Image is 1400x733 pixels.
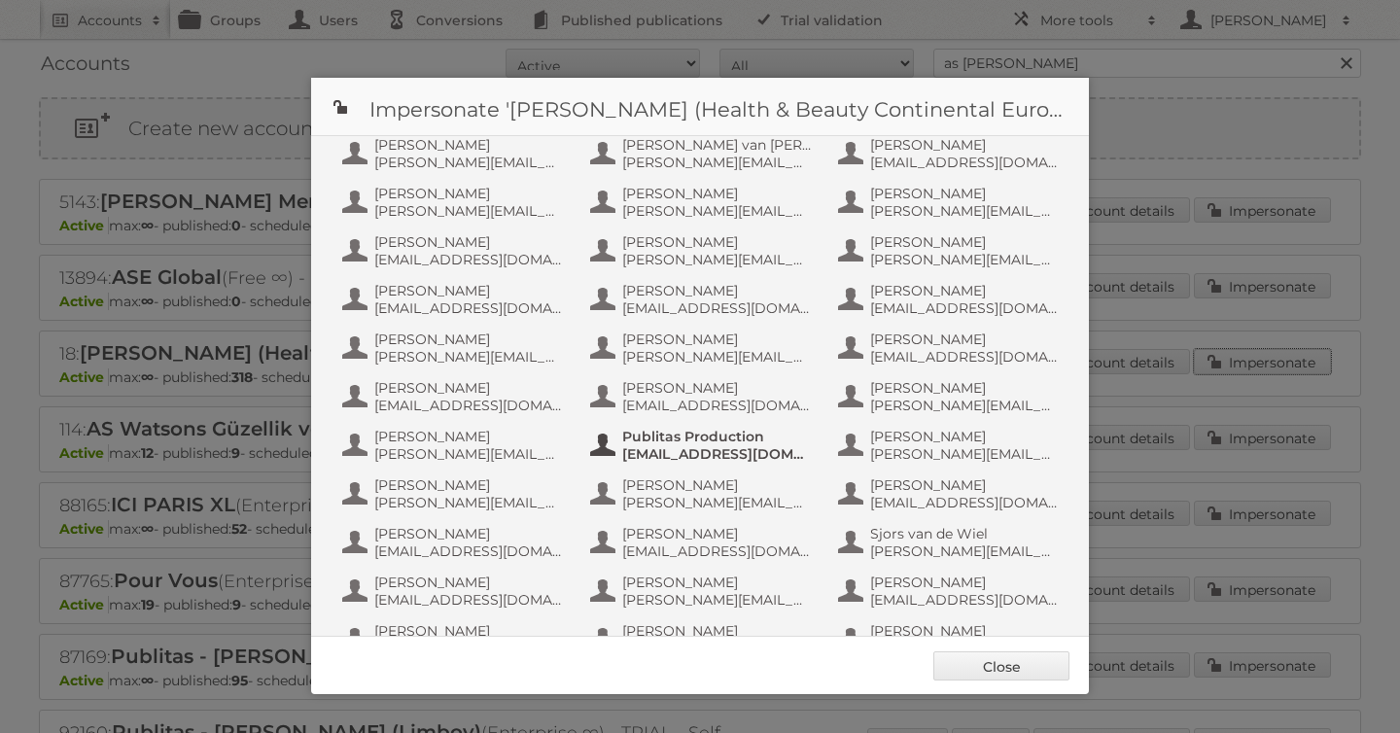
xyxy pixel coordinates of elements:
span: [PERSON_NAME] [622,476,811,494]
button: [PERSON_NAME] [PERSON_NAME][EMAIL_ADDRESS][DOMAIN_NAME] [588,572,817,611]
button: [PERSON_NAME] [PERSON_NAME][EMAIL_ADDRESS][DOMAIN_NAME] [836,426,1065,465]
button: [PERSON_NAME] [PERSON_NAME][EMAIL_ADDRESS][DOMAIN_NAME] [588,183,817,222]
span: [PERSON_NAME] [374,331,563,348]
span: [PERSON_NAME] [374,476,563,494]
span: [PERSON_NAME] [374,282,563,299]
button: [PERSON_NAME] [EMAIL_ADDRESS][DOMAIN_NAME] [836,134,1065,173]
button: [PERSON_NAME] [EMAIL_ADDRESS][DOMAIN_NAME] [340,231,569,270]
span: [PERSON_NAME][EMAIL_ADDRESS][DOMAIN_NAME] [870,397,1059,414]
button: [PERSON_NAME] [EMAIL_ADDRESS][DOMAIN_NAME] [588,280,817,319]
button: [PERSON_NAME] [EMAIL_ADDRESS][DOMAIN_NAME] [836,572,1065,611]
span: [PERSON_NAME][EMAIL_ADDRESS][DOMAIN_NAME] [870,251,1059,268]
button: [PERSON_NAME] [EMAIL_ADDRESS][DOMAIN_NAME] [836,280,1065,319]
span: [PERSON_NAME] [374,622,563,640]
span: [PERSON_NAME] [374,428,563,445]
span: Sjors van de Wiel [870,525,1059,542]
span: [PERSON_NAME] [870,476,1059,494]
button: [PERSON_NAME] [PERSON_NAME][EMAIL_ADDRESS][DOMAIN_NAME] [340,620,569,659]
span: [PERSON_NAME][EMAIL_ADDRESS][DOMAIN_NAME] [622,591,811,609]
button: [PERSON_NAME] [PERSON_NAME][EMAIL_ADDRESS][DOMAIN_NAME] [588,474,817,513]
span: [EMAIL_ADDRESS][DOMAIN_NAME] [870,591,1059,609]
button: [PERSON_NAME] [PERSON_NAME][EMAIL_ADDRESS][DOMAIN_NAME] [340,183,569,222]
button: [PERSON_NAME] [PERSON_NAME][EMAIL_ADDRESS][DOMAIN_NAME] [836,377,1065,416]
button: [PERSON_NAME] [PERSON_NAME][EMAIL_ADDRESS][DOMAIN_NAME] [836,620,1065,659]
span: [EMAIL_ADDRESS][DOMAIN_NAME] [622,397,811,414]
span: [PERSON_NAME] [870,282,1059,299]
button: [PERSON_NAME] [EMAIL_ADDRESS][DOMAIN_NAME] [340,280,569,319]
button: [PERSON_NAME] [EMAIL_ADDRESS][DOMAIN_NAME] [340,523,569,562]
span: [PERSON_NAME][EMAIL_ADDRESS][DOMAIN_NAME] [622,251,811,268]
button: [PERSON_NAME] [PERSON_NAME][EMAIL_ADDRESS][DOMAIN_NAME] [836,231,1065,270]
span: [PERSON_NAME][EMAIL_ADDRESS][DOMAIN_NAME] [622,494,811,511]
button: [PERSON_NAME] [EMAIL_ADDRESS][DOMAIN_NAME] [340,572,569,611]
span: [PERSON_NAME] [622,282,811,299]
button: [PERSON_NAME] [PERSON_NAME][EMAIL_ADDRESS][DOMAIN_NAME] [340,134,569,173]
span: [PERSON_NAME] [374,525,563,542]
span: [EMAIL_ADDRESS][DOMAIN_NAME] [374,299,563,317]
span: [PERSON_NAME] [622,233,811,251]
span: [PERSON_NAME] [870,379,1059,397]
span: [PERSON_NAME] [374,379,563,397]
button: [PERSON_NAME] [PERSON_NAME][EMAIL_ADDRESS][DOMAIN_NAME] [588,329,817,367]
span: [PERSON_NAME] [870,136,1059,154]
button: [PERSON_NAME] [PERSON_NAME][EMAIL_ADDRESS][DOMAIN_NAME] [340,426,569,465]
button: [PERSON_NAME] [EMAIL_ADDRESS][DOMAIN_NAME] [588,523,817,562]
button: [PERSON_NAME] [EMAIL_ADDRESS][DOMAIN_NAME] [588,377,817,416]
span: [PERSON_NAME][EMAIL_ADDRESS][DOMAIN_NAME] [870,542,1059,560]
span: [EMAIL_ADDRESS][DOMAIN_NAME] [622,542,811,560]
span: [PERSON_NAME][EMAIL_ADDRESS][DOMAIN_NAME] [870,445,1059,463]
span: [PERSON_NAME] [870,331,1059,348]
button: Sjors van de Wiel [PERSON_NAME][EMAIL_ADDRESS][DOMAIN_NAME] [836,523,1065,562]
button: [PERSON_NAME] [PERSON_NAME][EMAIL_ADDRESS][DOMAIN_NAME] [836,183,1065,222]
span: [PERSON_NAME] [870,233,1059,251]
button: [PERSON_NAME] [EMAIL_ADDRESS][PERSON_NAME][DOMAIN_NAME] [588,620,817,659]
span: [PERSON_NAME] [374,574,563,591]
span: [PERSON_NAME] [870,574,1059,591]
span: [EMAIL_ADDRESS][DOMAIN_NAME] [870,299,1059,317]
button: [PERSON_NAME] van [PERSON_NAME] [PERSON_NAME][EMAIL_ADDRESS][DOMAIN_NAME] [588,134,817,173]
span: [PERSON_NAME] [622,185,811,202]
span: [PERSON_NAME] [870,622,1059,640]
span: [PERSON_NAME] [622,331,811,348]
span: [PERSON_NAME][EMAIL_ADDRESS][DOMAIN_NAME] [374,202,563,220]
button: [PERSON_NAME] [PERSON_NAME][EMAIL_ADDRESS][DOMAIN_NAME] [588,231,817,270]
span: [EMAIL_ADDRESS][DOMAIN_NAME] [622,445,811,463]
h1: Impersonate '[PERSON_NAME] (Health & Beauty Continental Europe) B.V.' [311,78,1089,136]
span: [PERSON_NAME] [622,379,811,397]
span: [PERSON_NAME] [374,136,563,154]
span: [EMAIL_ADDRESS][DOMAIN_NAME] [622,299,811,317]
button: Publitas Production [EMAIL_ADDRESS][DOMAIN_NAME] [588,426,817,465]
span: [EMAIL_ADDRESS][DOMAIN_NAME] [870,154,1059,171]
span: [EMAIL_ADDRESS][DOMAIN_NAME] [870,348,1059,366]
a: Close [933,651,1069,681]
span: [PERSON_NAME] [374,185,563,202]
span: [EMAIL_ADDRESS][DOMAIN_NAME] [374,542,563,560]
button: [PERSON_NAME] [PERSON_NAME][EMAIL_ADDRESS][DOMAIN_NAME] [340,329,569,367]
span: [PERSON_NAME] [622,525,811,542]
span: [PERSON_NAME][EMAIL_ADDRESS][DOMAIN_NAME] [374,348,563,366]
span: [PERSON_NAME][EMAIL_ADDRESS][DOMAIN_NAME] [374,494,563,511]
span: [PERSON_NAME][EMAIL_ADDRESS][DOMAIN_NAME] [374,154,563,171]
span: [PERSON_NAME][EMAIL_ADDRESS][DOMAIN_NAME] [622,154,811,171]
span: [PERSON_NAME] [870,185,1059,202]
button: [PERSON_NAME] [EMAIL_ADDRESS][DOMAIN_NAME] [836,474,1065,513]
span: [EMAIL_ADDRESS][DOMAIN_NAME] [374,397,563,414]
button: [PERSON_NAME] [EMAIL_ADDRESS][DOMAIN_NAME] [340,377,569,416]
span: [PERSON_NAME][EMAIL_ADDRESS][DOMAIN_NAME] [374,445,563,463]
span: [PERSON_NAME] [622,574,811,591]
button: [PERSON_NAME] [EMAIL_ADDRESS][DOMAIN_NAME] [836,329,1065,367]
span: [PERSON_NAME] [622,622,811,640]
button: [PERSON_NAME] [PERSON_NAME][EMAIL_ADDRESS][DOMAIN_NAME] [340,474,569,513]
span: [PERSON_NAME][EMAIL_ADDRESS][DOMAIN_NAME] [622,202,811,220]
span: Publitas Production [622,428,811,445]
span: [PERSON_NAME][EMAIL_ADDRESS][DOMAIN_NAME] [870,202,1059,220]
span: [PERSON_NAME] [870,428,1059,445]
span: [EMAIL_ADDRESS][DOMAIN_NAME] [374,591,563,609]
span: [PERSON_NAME][EMAIL_ADDRESS][DOMAIN_NAME] [622,348,811,366]
span: [PERSON_NAME] [374,233,563,251]
span: [EMAIL_ADDRESS][DOMAIN_NAME] [870,494,1059,511]
span: [EMAIL_ADDRESS][DOMAIN_NAME] [374,251,563,268]
span: [PERSON_NAME] van [PERSON_NAME] [622,136,811,154]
